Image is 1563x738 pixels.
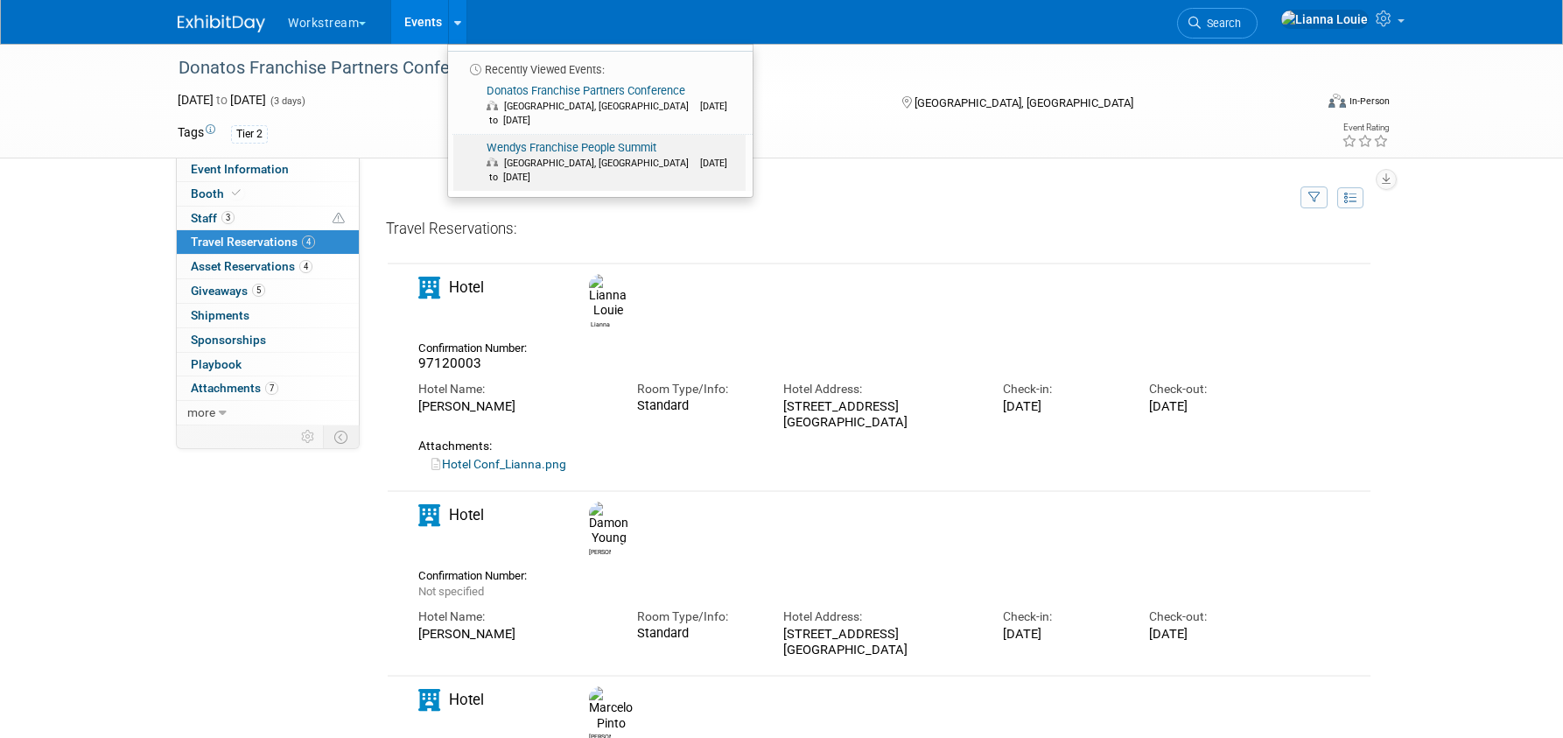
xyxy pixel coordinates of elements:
a: Event Information [177,158,359,181]
span: Playbook [191,357,242,371]
span: Attachments [191,381,278,395]
div: [PERSON_NAME] [418,626,611,642]
span: 7 [265,382,278,395]
img: Marcelo Pinto [589,686,633,731]
i: Filter by Traveler [1308,193,1321,204]
a: Playbook [177,353,359,376]
img: Lianna Louie [589,274,627,319]
span: Shipments [191,308,249,322]
span: Potential Scheduling Conflict -- at least one attendee is tagged in another overlapping event. [333,211,345,227]
i: Hotel [418,277,440,299]
div: Attachments: [418,439,1269,453]
div: Lianna Louie [589,319,611,329]
i: Hotel [418,504,440,526]
div: Check-out: [1149,608,1269,625]
span: Not specified [418,585,484,598]
div: Room Type/Info: [637,608,757,625]
div: Confirmation Number: [418,564,539,583]
span: Staff [191,211,235,225]
span: more [187,405,215,419]
img: Damon Young [589,502,628,546]
i: Hotel [418,689,440,711]
div: [STREET_ADDRESS] [GEOGRAPHIC_DATA] [783,626,976,658]
span: [DATE] to [DATE] [487,158,727,183]
span: Booth [191,186,244,200]
a: Search [1177,8,1258,39]
td: Personalize Event Tab Strip [293,425,324,448]
span: [DATE] [DATE] [178,93,266,107]
div: Hotel Name: [418,608,611,625]
div: Damon Young [585,502,615,557]
a: Booth [177,182,359,206]
span: Giveaways [191,284,265,298]
span: Search [1201,17,1241,30]
td: Tags [178,123,215,144]
div: Check-in: [1003,608,1123,625]
div: [DATE] [1149,626,1269,642]
div: [STREET_ADDRESS] [GEOGRAPHIC_DATA] [783,398,976,431]
div: Tier 2 [231,125,268,144]
i: Booth reservation complete [232,188,241,198]
a: Shipments [177,304,359,327]
span: 4 [302,235,315,249]
span: Event Information [191,162,289,176]
div: Event Rating [1342,123,1389,132]
img: Format-Inperson.png [1328,94,1346,108]
div: Hotel Address: [783,608,976,625]
span: Hotel [449,506,484,524]
span: [GEOGRAPHIC_DATA], [GEOGRAPHIC_DATA] [504,101,697,112]
div: [PERSON_NAME] [418,398,611,414]
a: Staff3 [177,207,359,230]
div: Lianna Louie [585,274,615,329]
span: 97120003 [418,355,481,371]
a: Attachments7 [177,376,359,400]
span: Asset Reservations [191,259,312,273]
div: In-Person [1349,95,1390,108]
span: [GEOGRAPHIC_DATA], [GEOGRAPHIC_DATA] [915,96,1133,109]
div: Donatos Franchise Partners Conference [172,53,1286,84]
div: [DATE] [1149,398,1269,414]
span: Hotel [449,691,484,708]
span: Travel Reservations [191,235,315,249]
span: 5 [252,284,265,297]
a: more [177,401,359,425]
a: Hotel Conf_Lianna.png [431,457,566,471]
div: Damon Young [589,546,611,557]
div: Standard [637,398,757,414]
td: Toggle Event Tabs [324,425,360,448]
a: Wendys Franchise People Summit [GEOGRAPHIC_DATA], [GEOGRAPHIC_DATA] [DATE] to [DATE] [453,135,746,191]
div: Standard [637,626,757,642]
span: to [214,93,230,107]
img: Lianna Louie [1280,10,1369,29]
a: Giveaways5 [177,279,359,303]
a: Asset Reservations4 [177,255,359,278]
div: Confirmation Number: [418,336,539,355]
div: Hotel Name: [418,381,611,397]
div: Travel Reservations: [386,219,1372,246]
div: Hotel Address: [783,381,976,397]
a: Travel Reservations4 [177,230,359,254]
img: ExhibitDay [178,15,265,32]
span: [DATE] to [DATE] [487,101,727,126]
li: Recently Viewed Events: [448,51,753,78]
span: 3 [221,211,235,224]
div: Check-in: [1003,381,1123,397]
span: Sponsorships [191,333,266,347]
div: Event Format [1209,91,1390,117]
span: 4 [299,260,312,273]
span: Hotel [449,278,484,296]
div: [DATE] [1003,626,1123,642]
span: [GEOGRAPHIC_DATA], [GEOGRAPHIC_DATA] [504,158,697,169]
a: Donatos Franchise Partners Conference [GEOGRAPHIC_DATA], [GEOGRAPHIC_DATA] [DATE] to [DATE] [453,78,746,134]
div: Check-out: [1149,381,1269,397]
a: Sponsorships [177,328,359,352]
span: (3 days) [269,95,305,107]
div: Room Type/Info: [637,381,757,397]
div: [DATE] [1003,398,1123,414]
